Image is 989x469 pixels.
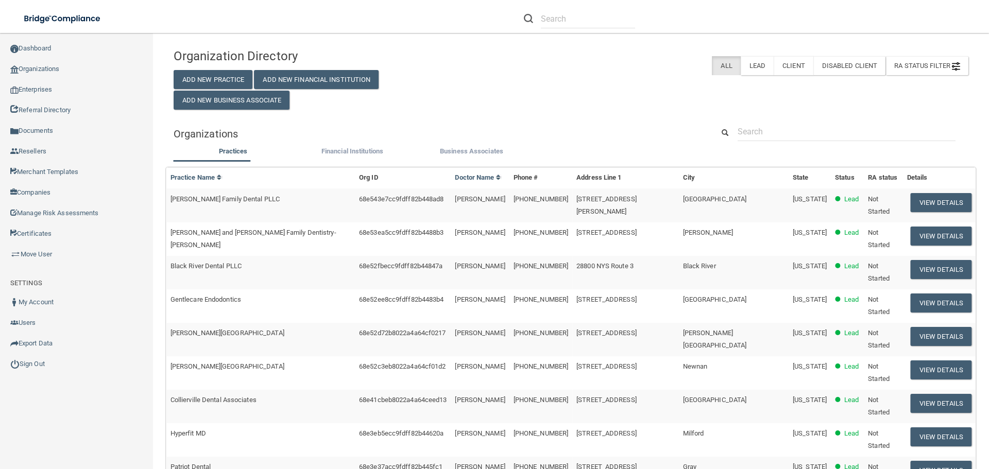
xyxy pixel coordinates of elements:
span: Practices [219,147,248,155]
li: Business Associate [412,145,531,160]
span: [PERSON_NAME] [455,429,505,437]
span: [PERSON_NAME][GEOGRAPHIC_DATA] [683,329,747,349]
span: [GEOGRAPHIC_DATA] [683,195,747,203]
th: RA status [864,167,902,188]
p: Lead [844,227,859,239]
img: ic_reseller.de258add.png [10,147,19,155]
span: [STREET_ADDRESS] [576,429,637,437]
label: Practices [179,145,287,158]
span: [US_STATE] [793,362,827,370]
p: Lead [844,360,859,373]
th: City [679,167,789,188]
span: Collierville Dental Associates [170,396,257,404]
img: enterprise.0d942306.png [10,86,19,94]
p: Lead [844,394,859,406]
button: View Details [911,293,971,312]
span: Business Associates [440,147,503,155]
button: View Details [911,327,971,346]
span: [PERSON_NAME] [455,229,505,236]
span: [GEOGRAPHIC_DATA] [683,296,747,303]
a: Practice Name [170,173,222,181]
span: 68e52ee8cc9fdff82b4483b4 [359,296,444,303]
span: 68e52c3eb8022a4a64cf01d2 [359,362,446,370]
a: Doctor Name [455,173,501,181]
span: Black River [683,262,716,270]
button: View Details [911,394,971,413]
span: [US_STATE] [793,396,827,404]
span: Not Started [868,195,890,215]
span: 28800 NYS Route 3 [576,262,634,270]
p: Lead [844,427,859,440]
span: Not Started [868,396,890,416]
span: [PERSON_NAME] Family Dental PLLC [170,195,280,203]
span: [PERSON_NAME] [455,362,505,370]
label: Client [774,56,813,75]
th: State [789,167,831,188]
span: Gentlecare Endodontics [170,296,241,303]
span: [STREET_ADDRESS] [576,396,637,404]
img: icon-users.e205127d.png [10,319,19,327]
th: Phone # [509,167,572,188]
span: [US_STATE] [793,262,827,270]
span: Newnan [683,362,708,370]
span: 68e41cbeb8022a4a64ceed13 [359,396,447,404]
img: ic_power_dark.7ecde6b1.png [10,359,20,369]
span: Not Started [868,362,890,383]
p: Lead [844,260,859,272]
p: Lead [844,327,859,339]
span: Not Started [868,329,890,349]
span: 68e543e7cc9fdff82b448ad8 [359,195,444,203]
button: View Details [911,427,971,446]
span: [PHONE_NUMBER] [514,362,568,370]
span: RA Status Filter [894,62,960,70]
span: [US_STATE] [793,229,827,236]
span: Financial Institutions [321,147,383,155]
span: [GEOGRAPHIC_DATA] [683,396,747,404]
span: [PHONE_NUMBER] [514,229,568,236]
span: Milford [683,429,704,437]
label: Business Associates [417,145,526,158]
span: [PERSON_NAME] [455,329,505,337]
span: [PHONE_NUMBER] [514,329,568,337]
label: Financial Institutions [298,145,406,158]
th: Status [831,167,864,188]
span: [US_STATE] [793,429,827,437]
span: [PERSON_NAME][GEOGRAPHIC_DATA] [170,329,284,337]
span: [PHONE_NUMBER] [514,396,568,404]
span: [PERSON_NAME] [683,229,733,236]
img: bridge_compliance_login_screen.278c3ca4.svg [15,8,110,29]
span: [PERSON_NAME] and [PERSON_NAME] Family Dentistry- [PERSON_NAME] [170,229,336,249]
button: Add New Financial Institution [254,70,379,89]
label: Disabled Client [813,56,886,75]
span: Not Started [868,429,890,449]
th: Details [903,167,976,188]
button: Add New Practice [174,70,253,89]
span: Black River Dental PLLC [170,262,242,270]
span: [STREET_ADDRESS] [576,296,637,303]
span: Not Started [868,296,890,316]
span: [PERSON_NAME][GEOGRAPHIC_DATA] [170,362,284,370]
span: 68e53ea5cc9fdff82b4488b3 [359,229,444,236]
span: 68e52fbecc9fdff82b44847a [359,262,442,270]
label: SETTINGS [10,277,42,289]
img: ic-search.3b580494.png [524,14,533,23]
img: ic_user_dark.df1a06c3.png [10,298,19,306]
span: [PERSON_NAME] [455,396,505,404]
span: [PHONE_NUMBER] [514,296,568,303]
label: Lead [741,56,774,75]
p: Lead [844,293,859,306]
span: 68e3eb5ecc9fdff82b44620a [359,429,444,437]
button: View Details [911,360,971,379]
img: icon-filter@2x.21656d0b.png [952,62,960,71]
p: Lead [844,193,859,205]
h5: Organizations [174,128,698,140]
input: Search [738,122,956,141]
img: ic_dashboard_dark.d01f4a41.png [10,45,19,53]
label: All [712,56,740,75]
img: briefcase.64adab9b.png [10,249,21,259]
span: [PERSON_NAME] [455,296,505,303]
span: [STREET_ADDRESS] [576,362,637,370]
span: [PHONE_NUMBER] [514,429,568,437]
span: [PERSON_NAME] [455,195,505,203]
li: Financial Institutions [293,145,412,160]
